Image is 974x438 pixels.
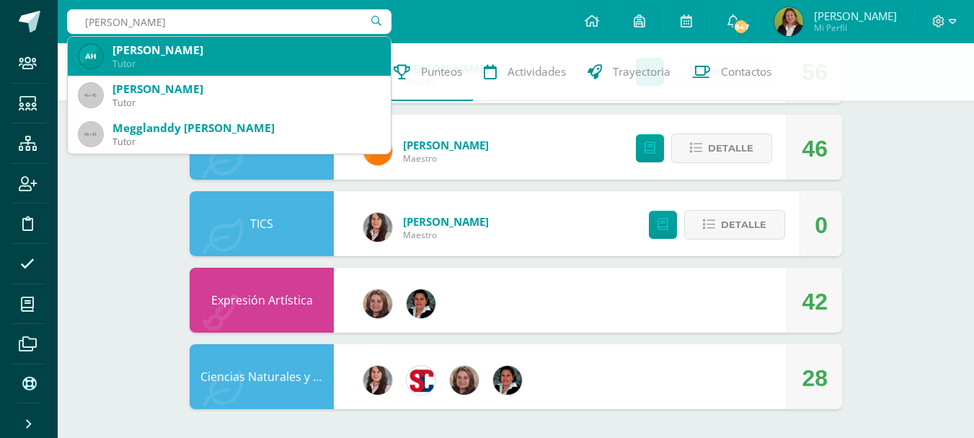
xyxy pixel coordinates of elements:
[403,214,489,229] a: [PERSON_NAME]
[721,211,766,238] span: Detalle
[493,366,522,395] img: 93b6fa2c51d5dccc1a2283e76f73c44c.png
[112,82,379,97] div: [PERSON_NAME]
[363,213,392,242] img: b00be339a971913e7ab70613f0cf1e36.png
[721,64,771,79] span: Contactos
[190,191,334,256] div: TICS
[67,9,391,34] input: Busca un usuario...
[403,138,489,152] a: [PERSON_NAME]
[681,43,782,101] a: Contactos
[802,116,828,181] div: 46
[403,229,489,241] span: Maestro
[708,135,753,162] span: Detalle
[450,366,479,395] img: 6fbc26837fd78081e2202675a432dd0c.png
[815,193,828,258] div: 0
[407,366,435,395] img: 61b5174946216157c8e2a4f9121bb77a.png
[577,43,681,101] a: Trayectoria
[79,123,102,146] img: 45x45
[363,366,392,395] img: b00be339a971913e7ab70613f0cf1e36.png
[112,136,379,148] div: Tutor
[421,64,462,79] span: Punteos
[613,64,670,79] span: Trayectoria
[112,43,379,58] div: [PERSON_NAME]
[671,133,772,163] button: Detalle
[774,7,803,36] img: a164061a65f1df25e60207af94843a26.png
[407,289,435,318] img: 93b6fa2c51d5dccc1a2283e76f73c44c.png
[403,152,489,165] span: Maestro
[79,45,102,68] img: f74a497c6642e167a8e0bbd978eb0ce2.png
[473,43,577,101] a: Actividades
[684,210,785,240] button: Detalle
[190,268,334,333] div: Expresión Artística
[383,43,473,101] a: Punteos
[112,97,379,109] div: Tutor
[802,346,828,411] div: 28
[112,121,379,136] div: Megglanddy [PERSON_NAME]
[79,84,102,107] img: 45x45
[508,64,566,79] span: Actividades
[802,269,828,334] div: 42
[112,58,379,70] div: Tutor
[363,289,392,318] img: 6fbc26837fd78081e2202675a432dd0c.png
[814,22,897,34] span: Mi Perfil
[733,19,749,35] span: 847
[814,9,897,23] span: [PERSON_NAME]
[190,344,334,409] div: Ciencias Naturales y Tecnología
